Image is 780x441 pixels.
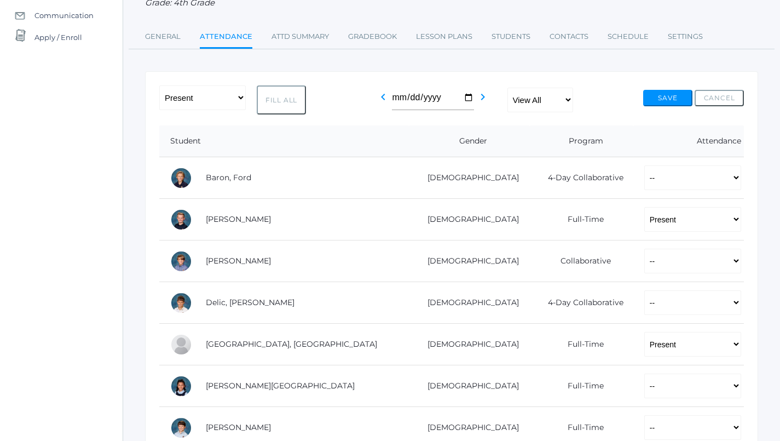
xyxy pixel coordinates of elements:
a: Attendance [200,26,252,49]
a: Schedule [608,26,649,48]
div: Easton Ferris [170,334,192,356]
a: [PERSON_NAME] [206,256,271,266]
td: [DEMOGRAPHIC_DATA] [409,199,530,240]
td: Full-Time [530,365,633,407]
td: [DEMOGRAPHIC_DATA] [409,282,530,324]
td: Collaborative [530,240,633,282]
a: [PERSON_NAME] [206,214,271,224]
i: chevron_left [377,90,390,104]
a: Students [492,26,530,48]
td: 4-Day Collaborative [530,282,633,324]
div: Brody Bigley [170,209,192,231]
a: [GEOGRAPHIC_DATA], [GEOGRAPHIC_DATA] [206,339,377,349]
a: [PERSON_NAME][GEOGRAPHIC_DATA] [206,381,355,391]
td: 4-Day Collaborative [530,157,633,199]
a: Attd Summary [271,26,329,48]
button: Fill All [257,85,306,114]
a: Contacts [550,26,588,48]
span: Apply / Enroll [34,26,82,48]
td: [DEMOGRAPHIC_DATA] [409,240,530,282]
a: Baron, Ford [206,173,251,182]
a: chevron_left [377,95,390,106]
th: Student [159,125,409,157]
a: Gradebook [348,26,397,48]
th: Attendance [633,125,744,157]
div: Jack Crosby [170,250,192,272]
a: Delic, [PERSON_NAME] [206,297,294,307]
button: Save [643,90,692,106]
td: [DEMOGRAPHIC_DATA] [409,365,530,407]
span: Communication [34,4,94,26]
td: Full-Time [530,199,633,240]
th: Gender [409,125,530,157]
a: General [145,26,181,48]
a: Lesson Plans [416,26,472,48]
td: Full-Time [530,324,633,365]
div: William Hibbard [170,417,192,439]
td: [DEMOGRAPHIC_DATA] [409,324,530,365]
a: [PERSON_NAME] [206,422,271,432]
div: Luka Delic [170,292,192,314]
div: Ford Baron [170,167,192,189]
a: Settings [668,26,703,48]
th: Program [530,125,633,157]
a: chevron_right [476,95,489,106]
td: [DEMOGRAPHIC_DATA] [409,157,530,199]
i: chevron_right [476,90,489,104]
button: Cancel [695,90,744,106]
div: Victoria Harutyunyan [170,375,192,397]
